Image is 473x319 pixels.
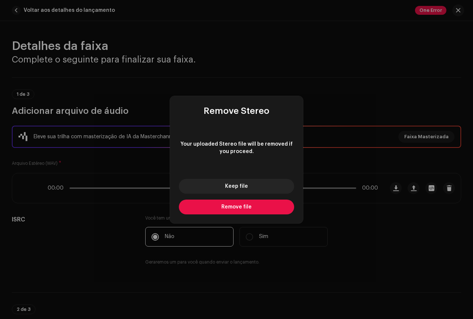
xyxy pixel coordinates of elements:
[179,179,294,194] button: Keep file
[204,106,269,115] span: Remove Stereo
[179,200,294,214] button: Remove file
[221,204,252,210] span: Remove file
[225,184,248,189] span: Keep file
[179,140,294,155] span: Your uploaded Stereo file will be removed if you proceed.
